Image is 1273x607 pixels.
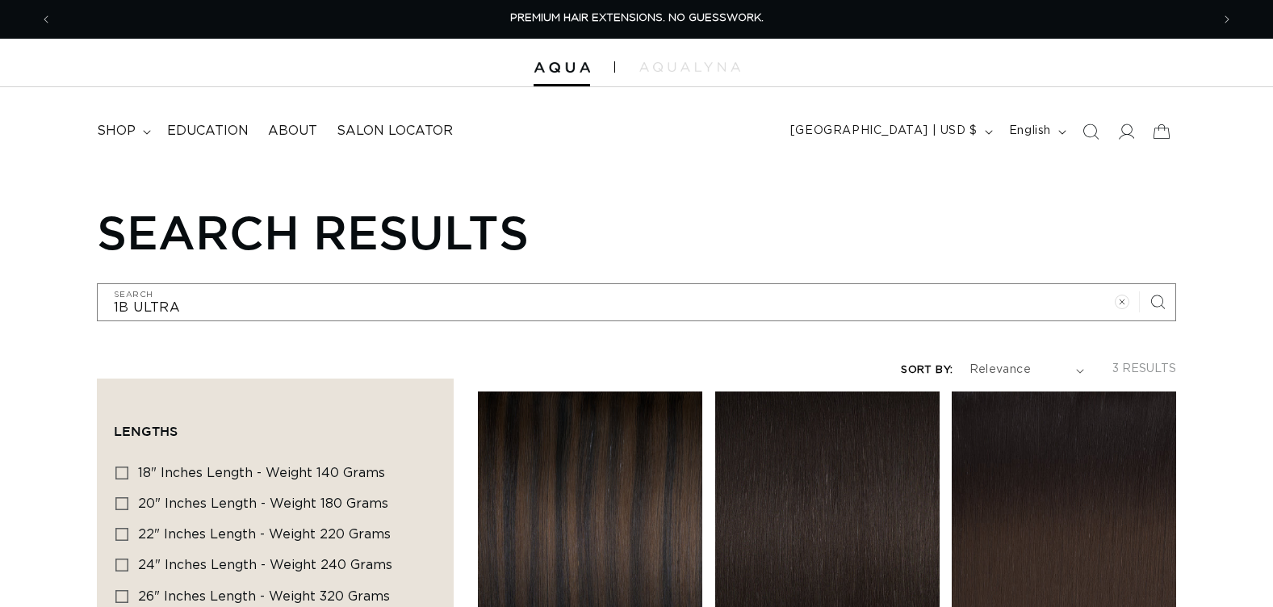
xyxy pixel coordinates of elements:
[510,13,764,23] span: PREMIUM HAIR EXTENSIONS. NO GUESSWORK.
[167,123,249,140] span: Education
[534,62,590,73] img: Aqua Hair Extensions
[999,116,1073,147] button: English
[97,204,1176,259] h1: Search results
[28,4,64,35] button: Previous announcement
[1104,284,1140,320] button: Clear search term
[1209,4,1245,35] button: Next announcement
[1073,114,1108,149] summary: Search
[138,528,391,541] span: 22" Inches length - Weight 220 grams
[114,396,437,454] summary: Lengths (0 selected)
[157,113,258,149] a: Education
[639,62,740,72] img: aqualyna.com
[327,113,463,149] a: Salon Locator
[97,123,136,140] span: shop
[87,113,157,149] summary: shop
[790,123,978,140] span: [GEOGRAPHIC_DATA] | USD $
[138,497,388,510] span: 20" Inches length - Weight 180 grams
[268,123,317,140] span: About
[138,590,390,603] span: 26" Inches length - Weight 320 grams
[138,559,392,571] span: 24" Inches length - Weight 240 grams
[98,284,1175,320] input: Search
[337,123,453,140] span: Salon Locator
[258,113,327,149] a: About
[138,467,385,479] span: 18" Inches length - Weight 140 grams
[1140,284,1175,320] button: Search
[114,424,178,438] span: Lengths
[901,365,953,375] label: Sort by:
[1112,363,1176,375] span: 3 results
[781,116,999,147] button: [GEOGRAPHIC_DATA] | USD $
[1009,123,1051,140] span: English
